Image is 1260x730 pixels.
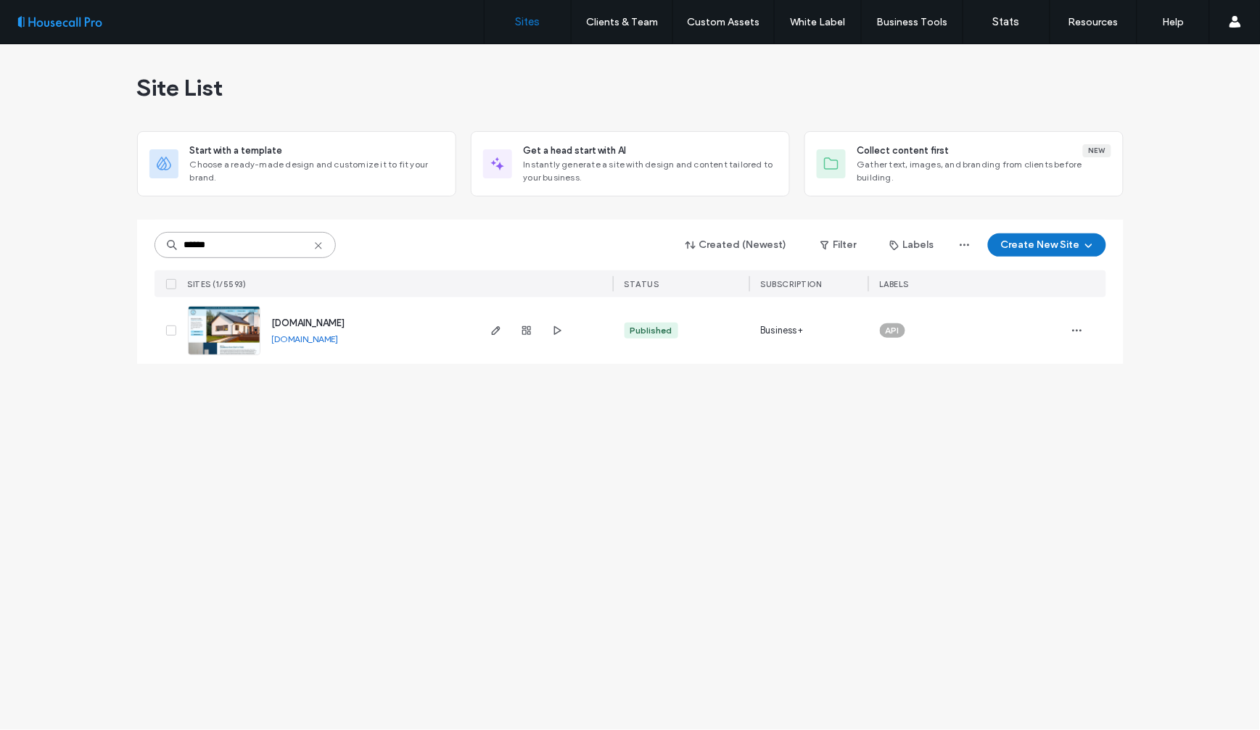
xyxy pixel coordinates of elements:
[880,279,910,289] span: LABELS
[761,279,823,289] span: SUBSCRIPTION
[877,233,947,257] button: Labels
[791,16,846,28] label: White Label
[877,16,948,28] label: Business Tools
[272,318,345,328] a: [DOMAIN_NAME]
[33,10,62,23] span: Help
[688,16,760,28] label: Custom Assets
[857,144,950,158] span: Collect content first
[190,158,444,184] span: Choose a ready-made design and customize it to fit your brand.
[272,333,339,344] a: [DOMAIN_NAME]
[1083,144,1111,157] div: New
[1163,16,1185,28] label: Help
[524,158,778,184] span: Instantly generate a site with design and content tailored to your business.
[188,279,247,289] span: SITES (1/5593)
[137,131,456,196] div: Start with a templateChoose a ready-made design and customize it to fit your brand.
[524,144,627,158] span: Get a head start with AI
[673,233,800,257] button: Created (Newest)
[806,233,871,257] button: Filter
[630,324,672,337] div: Published
[586,16,658,28] label: Clients & Team
[625,279,659,289] span: STATUS
[190,144,283,158] span: Start with a template
[993,15,1020,28] label: Stats
[137,73,223,102] span: Site List
[804,131,1124,196] div: Collect content firstNewGather text, images, and branding from clients before building.
[761,323,804,338] span: Business+
[988,233,1106,257] button: Create New Site
[886,324,899,337] span: API
[471,131,790,196] div: Get a head start with AIInstantly generate a site with design and content tailored to your business.
[516,15,540,28] label: Sites
[1068,16,1119,28] label: Resources
[857,158,1111,184] span: Gather text, images, and branding from clients before building.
